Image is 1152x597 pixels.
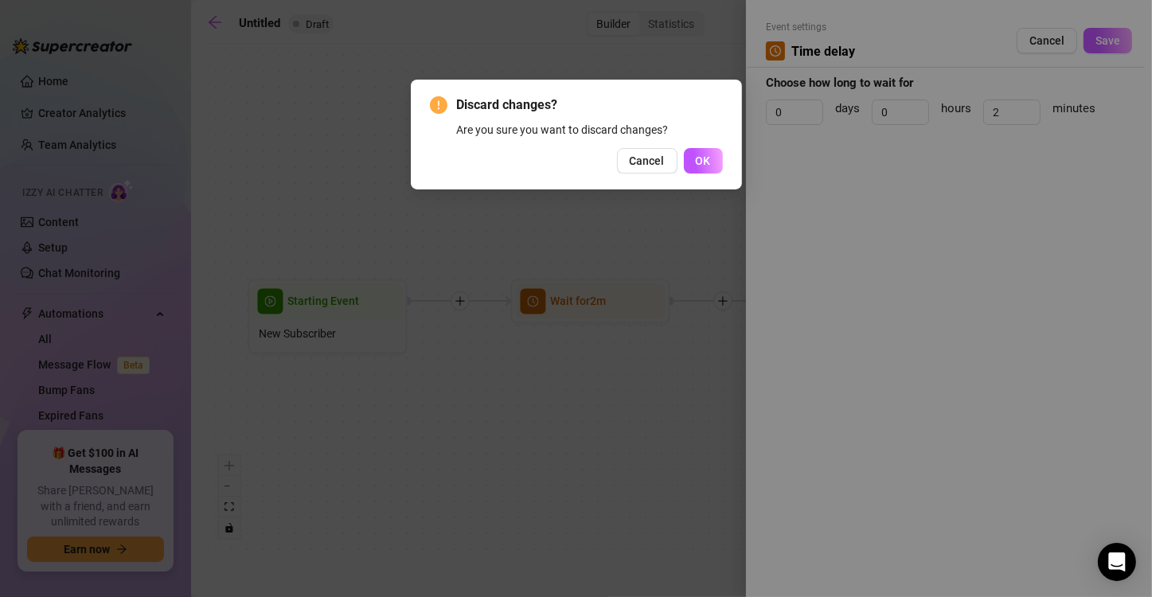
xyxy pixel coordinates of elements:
[457,121,723,139] div: Are you sure you want to discard changes?
[457,96,723,115] span: Discard changes?
[630,154,665,167] span: Cancel
[696,154,711,167] span: OK
[617,148,678,174] button: Cancel
[1098,543,1136,581] div: Open Intercom Messenger
[684,148,723,174] button: OK
[430,96,447,114] span: exclamation-circle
